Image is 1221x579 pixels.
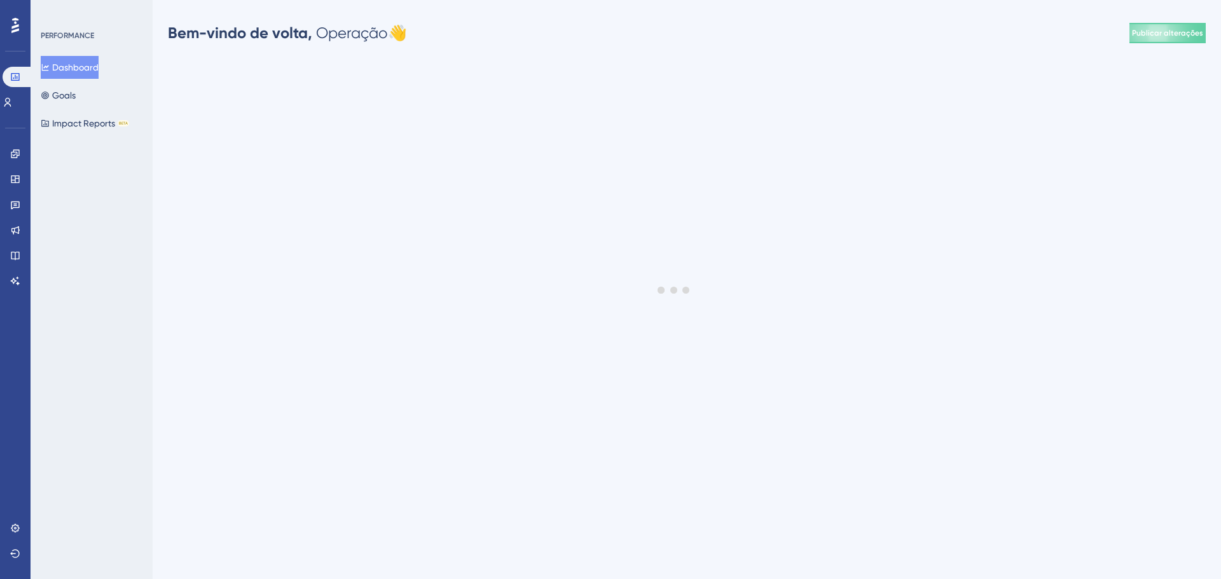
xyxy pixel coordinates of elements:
[41,56,99,79] button: Dashboard
[1129,23,1206,43] button: Publicar alterações
[1132,29,1203,37] font: Publicar alterações
[118,120,129,126] div: BETA
[316,24,388,42] font: Operação
[41,31,94,41] div: PERFORMANCE
[168,24,312,42] font: Bem-vindo de volta,
[41,84,76,107] button: Goals
[41,112,129,135] button: Impact ReportsBETA
[388,24,407,42] font: 👋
